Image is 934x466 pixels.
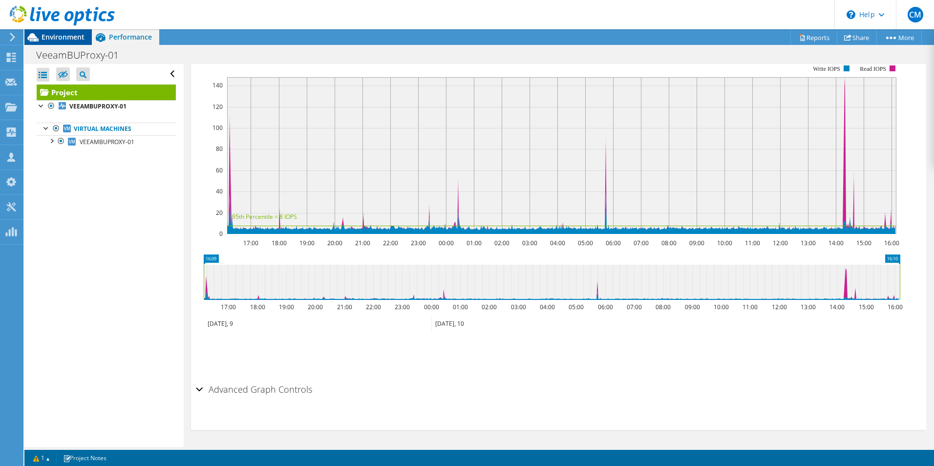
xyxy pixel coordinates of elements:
text: 22:00 [382,239,398,247]
text: 20 [216,209,223,217]
text: 05:00 [568,303,583,311]
span: CM [908,7,923,22]
text: 12:00 [772,239,787,247]
text: 0 [219,230,223,238]
text: 14:00 [828,239,843,247]
text: 40 [216,187,223,195]
span: Performance [109,32,152,42]
text: 120 [212,103,223,111]
text: Read IOPS [860,65,886,72]
text: 15:00 [856,239,871,247]
text: 80 [216,145,223,153]
text: 23:00 [410,239,425,247]
text: 02:00 [481,303,496,311]
a: Virtual Machines [37,123,176,135]
text: 13:00 [800,303,815,311]
text: 04:00 [550,239,565,247]
text: 17:00 [243,239,258,247]
svg: \n [847,10,855,19]
text: 03:00 [510,303,526,311]
text: 08:00 [655,303,670,311]
text: 21:00 [337,303,352,311]
text: 13:00 [800,239,815,247]
text: 23:00 [394,303,409,311]
text: 17:00 [220,303,235,311]
text: 11:00 [744,239,760,247]
text: 06:00 [605,239,620,247]
a: 1 [26,452,57,464]
text: 95th Percentile = 8 IOPS [232,212,297,221]
text: 11:00 [742,303,757,311]
text: 20:00 [327,239,342,247]
text: 18:00 [271,239,286,247]
a: VEEAMBUPROXY-01 [37,135,176,148]
a: Project Notes [56,452,113,464]
b: VEEAMBUPROXY-01 [69,102,127,110]
text: 100 [212,124,223,132]
text: 10:00 [717,239,732,247]
text: 20:00 [307,303,322,311]
h2: Advanced Graph Controls [196,380,312,399]
text: 07:00 [633,239,648,247]
text: 07:00 [626,303,641,311]
text: 22:00 [365,303,381,311]
a: Project [37,85,176,100]
text: 00:00 [424,303,439,311]
text: 14:00 [829,303,844,311]
text: 140 [212,81,223,89]
text: 16:00 [887,303,902,311]
text: 60 [216,166,223,174]
text: 06:00 [597,303,613,311]
text: 09:00 [689,239,704,247]
a: More [876,30,922,45]
text: 18:00 [250,303,265,311]
text: 21:00 [355,239,370,247]
h1: VeeamBUProxy-01 [32,50,134,61]
text: 15:00 [858,303,873,311]
text: 01:00 [452,303,467,311]
text: 03:00 [522,239,537,247]
text: 05:00 [577,239,593,247]
text: 19:00 [299,239,314,247]
span: VEEAMBUPROXY-01 [80,138,134,146]
text: 16:00 [884,239,899,247]
text: 10:00 [713,303,728,311]
text: 04:00 [539,303,554,311]
text: 09:00 [684,303,700,311]
a: Reports [790,30,837,45]
text: 00:00 [438,239,453,247]
text: 08:00 [661,239,676,247]
text: Write IOPS [813,65,840,72]
a: Share [837,30,877,45]
text: 12:00 [771,303,786,311]
text: 19:00 [278,303,294,311]
text: 02:00 [494,239,509,247]
a: VEEAMBUPROXY-01 [37,100,176,113]
span: Environment [42,32,85,42]
text: 01:00 [466,239,481,247]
